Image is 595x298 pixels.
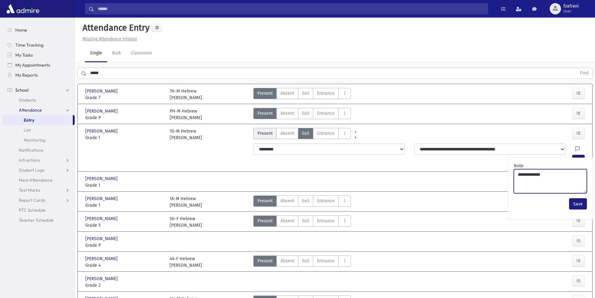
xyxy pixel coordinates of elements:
[2,135,75,145] a: Monitoring
[15,87,28,93] span: School
[24,127,31,133] span: List
[317,258,335,264] span: Entrance
[85,215,119,222] span: [PERSON_NAME]
[302,110,309,117] span: Exit
[253,255,351,269] div: AttTypes
[563,4,579,9] span: fzafrani
[280,110,294,117] span: Absent
[280,258,294,264] span: Absent
[19,147,43,153] span: Notifications
[19,187,40,193] span: Test Marks
[2,70,75,80] a: My Reports
[15,42,43,48] span: Time Tracking
[563,9,579,14] span: User
[94,3,488,14] input: Search
[253,195,351,209] div: AttTypes
[85,222,163,229] span: Grade 5
[257,90,273,97] span: Present
[19,207,46,213] span: PTC Schedule
[170,195,202,209] div: 1A-M Hebrew [PERSON_NAME]
[80,36,137,42] a: Missing Attendance History
[2,165,75,175] a: Student Logs
[170,255,202,269] div: 4A-F Hebrew [PERSON_NAME]
[257,130,273,137] span: Present
[317,110,335,117] span: Entrance
[15,27,27,33] span: Home
[15,72,38,78] span: My Reports
[85,242,163,249] span: Grade P
[5,3,41,15] img: AdmirePro
[85,134,163,141] span: Grade 1
[253,88,351,101] div: AttTypes
[85,182,163,189] span: Grade 1
[2,155,75,165] a: Infractions
[317,198,335,204] span: Entrance
[317,130,335,137] span: Entrance
[107,45,126,62] a: Bulk
[2,215,75,225] a: Teacher Schedule
[302,258,309,264] span: Exit
[317,90,335,97] span: Entrance
[257,110,273,117] span: Present
[19,197,45,203] span: Report Cards
[85,275,119,282] span: [PERSON_NAME]
[126,45,157,62] a: Classroom
[302,90,309,97] span: Exit
[170,215,202,229] div: 5G-F Hebrew [PERSON_NAME]
[514,163,523,169] label: Note
[85,262,163,269] span: Grade 4
[257,198,273,204] span: Present
[2,105,75,115] a: Attendance
[2,175,75,185] a: Meal Attendance
[2,50,75,60] a: My Tasks
[2,95,75,105] a: Students
[2,60,75,70] a: My Appointments
[576,68,592,78] button: Find
[280,90,294,97] span: Absent
[85,282,163,289] span: Grade 2
[15,62,50,68] span: My Appointments
[19,167,44,173] span: Student Logs
[2,85,75,95] a: School
[85,175,119,182] span: [PERSON_NAME]
[257,218,273,224] span: Present
[85,108,119,114] span: [PERSON_NAME]
[85,94,163,101] span: Grade 7
[19,157,40,163] span: Infractions
[19,107,42,113] span: Attendance
[82,36,137,42] u: Missing Attendance History
[280,218,294,224] span: Absent
[253,108,351,121] div: AttTypes
[2,195,75,205] a: Report Cards
[170,128,202,141] div: 1G-M Hebrew [PERSON_NAME]
[19,97,36,103] span: Students
[15,52,33,58] span: My Tasks
[2,205,75,215] a: PTC Schedule
[317,218,335,224] span: Entrance
[24,137,45,143] span: Monitoring
[85,114,163,121] span: Grade P
[569,198,587,210] button: Save
[80,23,150,33] h5: Attendance Entry
[280,198,294,204] span: Absent
[19,177,52,183] span: Meal Attendance
[85,45,107,62] a: Single
[85,255,119,262] span: [PERSON_NAME]
[302,198,309,204] span: Exit
[85,128,119,134] span: [PERSON_NAME]
[302,130,309,137] span: Exit
[24,117,34,123] span: Entry
[2,40,75,50] a: Time Tracking
[19,217,54,223] span: Teacher Schedule
[302,218,309,224] span: Exit
[2,125,75,135] a: List
[2,25,75,35] a: Home
[2,185,75,195] a: Test Marks
[170,88,202,101] div: 7H-M Hebrew [PERSON_NAME]
[85,202,163,209] span: Grade 1
[257,258,273,264] span: Present
[85,88,119,94] span: [PERSON_NAME]
[253,215,351,229] div: AttTypes
[170,108,202,121] div: PH-M Hebrew [PERSON_NAME]
[85,235,119,242] span: [PERSON_NAME]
